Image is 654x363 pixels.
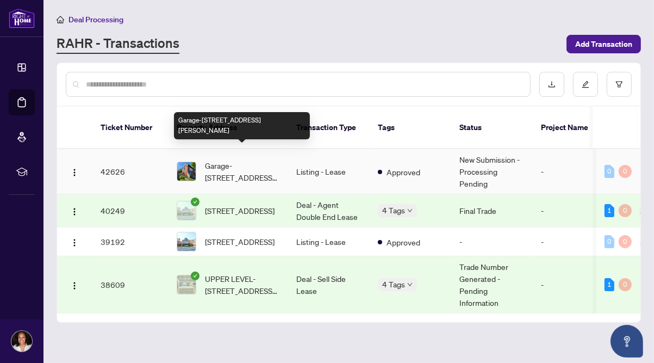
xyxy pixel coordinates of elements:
span: down [407,282,413,287]
td: 38609 [92,256,168,313]
th: Project Name [532,107,597,149]
th: Tags [369,107,451,149]
td: - [532,149,597,194]
span: Garage-[STREET_ADDRESS][PERSON_NAME] [205,159,279,183]
button: download [539,72,564,97]
img: Logo [70,281,79,290]
span: 4 Tags [382,204,405,217]
img: logo [9,8,35,28]
td: 42626 [92,149,168,194]
img: Logo [70,207,79,216]
span: filter [615,81,623,88]
span: download [548,81,556,88]
button: Open asap [611,325,643,358]
span: check-circle [191,198,200,206]
div: Garage-[STREET_ADDRESS][PERSON_NAME] [174,112,310,139]
td: Listing - Lease [288,149,369,194]
div: 1 [605,204,614,217]
th: Property Address [168,107,288,149]
td: Final Trade [451,194,532,227]
img: thumbnail-img [177,162,196,181]
img: thumbnail-img [177,201,196,220]
button: Logo [66,233,83,250]
td: - [532,227,597,256]
span: [STREET_ADDRESS] [205,236,275,248]
span: down [407,208,413,213]
span: Approved [387,166,420,178]
td: - [451,227,532,256]
div: 0 [619,165,632,178]
td: - [532,194,597,227]
img: thumbnail-img [177,275,196,294]
span: UPPER LEVEL-[STREET_ADDRESS][PERSON_NAME] [205,273,279,297]
button: filter [607,72,632,97]
span: Approved [387,236,420,248]
span: [STREET_ADDRESS] [205,205,275,217]
a: RAHR - Transactions [57,34,179,54]
img: Profile Icon [11,331,32,352]
th: Status [451,107,532,149]
span: 4 Tags [382,278,405,291]
div: 0 [619,204,632,217]
button: edit [573,72,598,97]
div: 0 [619,235,632,248]
img: Logo [70,238,79,247]
img: Logo [70,168,79,177]
button: Logo [66,276,83,293]
td: New Submission - Processing Pending [451,149,532,194]
span: Deal Processing [68,15,123,24]
button: Logo [66,163,83,180]
div: 1 [605,278,614,291]
td: Listing - Lease [288,227,369,256]
td: 40249 [92,194,168,227]
div: 0 [619,278,632,291]
div: 0 [605,165,614,178]
img: thumbnail-img [177,232,196,251]
th: Transaction Type [288,107,369,149]
td: Trade Number Generated - Pending Information [451,256,532,313]
span: check-circle [191,272,200,280]
div: 0 [605,235,614,248]
button: Logo [66,202,83,219]
th: Ticket Number [92,107,168,149]
button: Add Transaction [566,35,641,53]
span: Add Transaction [575,35,632,53]
span: edit [582,81,589,88]
span: home [57,16,64,23]
td: Deal - Sell Side Lease [288,256,369,313]
td: Deal - Agent Double End Lease [288,194,369,227]
td: 39192 [92,227,168,256]
td: - [532,256,597,313]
